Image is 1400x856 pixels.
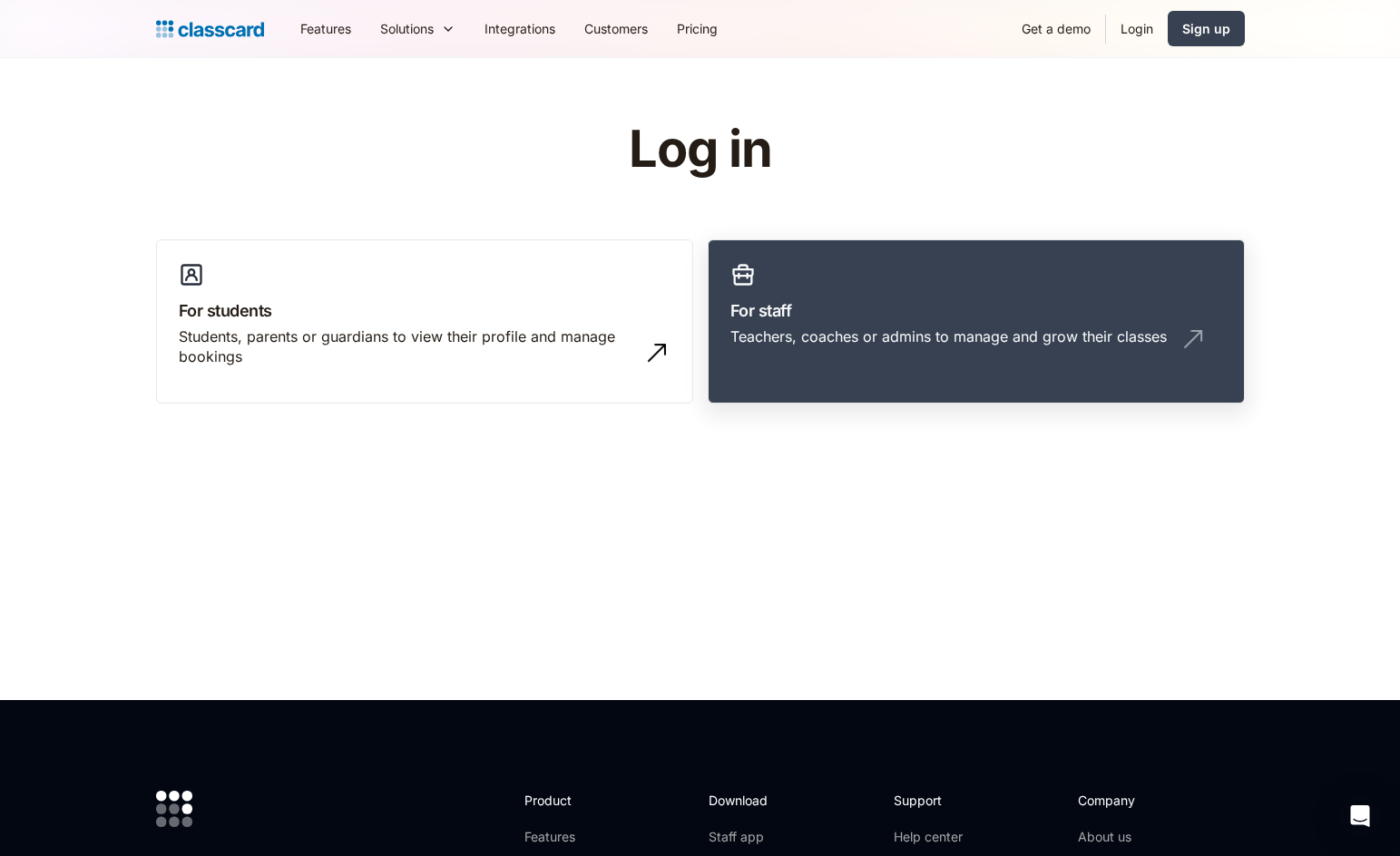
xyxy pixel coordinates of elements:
[1106,8,1168,49] a: Login
[709,791,783,810] h2: Download
[470,8,570,49] a: Integrations
[1338,794,1382,838] div: Open Intercom Messenger
[156,239,693,404] a: For studentsStudents, parents or guardians to view their profile and manage bookings
[662,8,732,49] a: Pricing
[708,239,1245,404] a: For staffTeachers, coaches or admins to manage and grow their classes
[570,8,662,49] a: Customers
[156,16,264,42] a: home
[1078,828,1199,846] a: About us
[412,122,988,178] h1: Log in
[524,791,622,810] h2: Product
[1078,791,1199,810] h2: Company
[894,828,967,846] a: Help center
[179,298,671,323] h3: For students
[730,326,1167,346] div: Teachers, coaches or admins to manage and grow their classes
[286,8,366,49] a: Features
[730,298,1222,323] h3: For staff
[1168,11,1245,46] a: Sign up
[366,8,470,49] div: Solutions
[894,791,967,810] h2: Support
[1007,8,1105,49] a: Get a demo
[1182,19,1230,38] div: Sign up
[380,19,434,38] div: Solutions
[524,828,622,846] a: Features
[179,326,634,367] div: Students, parents or guardians to view their profile and manage bookings
[709,828,783,846] a: Staff app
